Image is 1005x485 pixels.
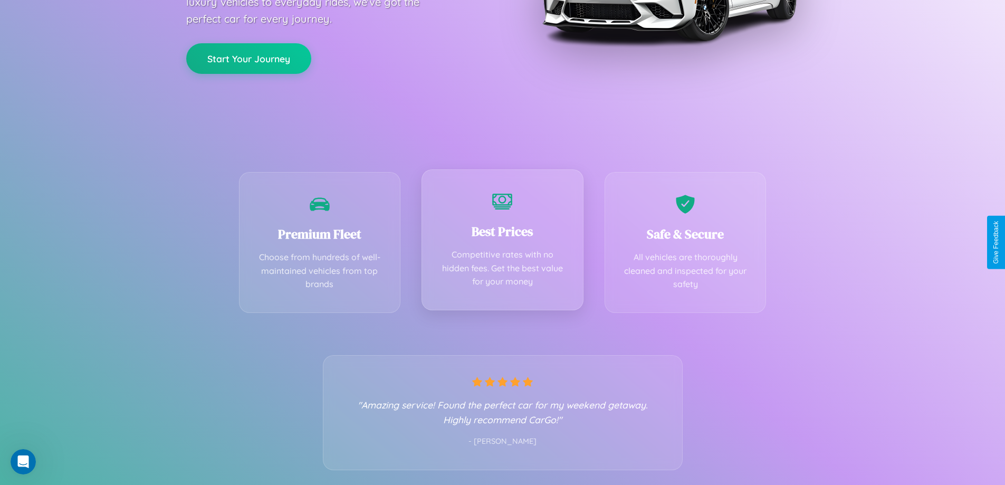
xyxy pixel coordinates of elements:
p: - [PERSON_NAME] [344,435,661,449]
iframe: Intercom live chat [11,449,36,474]
p: All vehicles are thoroughly cleaned and inspected for your safety [621,251,750,291]
div: Give Feedback [992,221,1000,264]
p: Choose from hundreds of well-maintained vehicles from top brands [255,251,385,291]
h3: Premium Fleet [255,225,385,243]
button: Start Your Journey [186,43,311,74]
h3: Best Prices [438,223,567,240]
p: Competitive rates with no hidden fees. Get the best value for your money [438,248,567,289]
p: "Amazing service! Found the perfect car for my weekend getaway. Highly recommend CarGo!" [344,397,661,427]
h3: Safe & Secure [621,225,750,243]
